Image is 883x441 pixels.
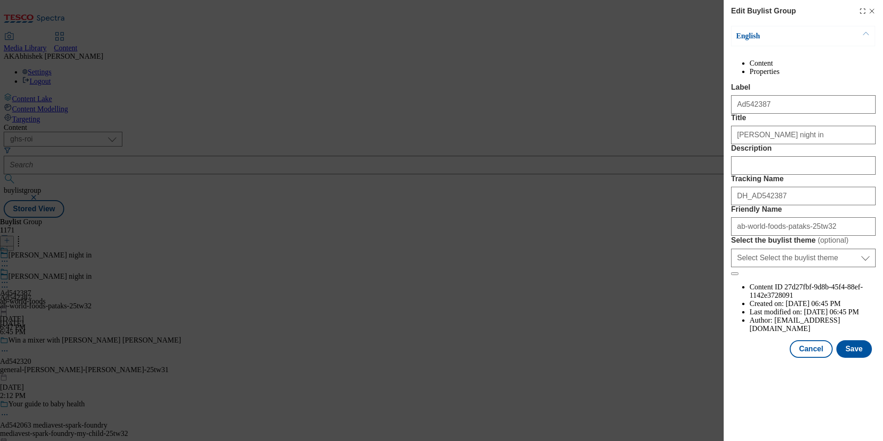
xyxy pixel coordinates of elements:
span: [EMAIL_ADDRESS][DOMAIN_NAME] [750,316,840,332]
li: Properties [750,67,876,76]
span: 27d27fbf-9d8b-45f4-88ef-1142e3728091 [750,283,863,299]
label: Friendly Name [731,205,876,214]
label: Title [731,114,876,122]
input: Enter Description [731,156,876,175]
input: Enter Title [731,126,876,144]
span: [DATE] 06:45 PM [786,300,841,307]
span: ( optional ) [818,236,849,244]
label: Tracking Name [731,175,876,183]
label: Description [731,144,876,153]
h4: Edit Buylist Group [731,6,796,17]
li: Last modified on: [750,308,876,316]
button: Cancel [790,340,832,358]
li: Created on: [750,300,876,308]
li: Author: [750,316,876,333]
input: Enter Tracking Name [731,187,876,205]
li: Content [750,59,876,67]
li: Content ID [750,283,876,300]
span: [DATE] 06:45 PM [804,308,859,316]
label: Label [731,83,876,92]
label: Select the buylist theme [731,236,876,245]
input: Enter Label [731,95,876,114]
input: Enter Friendly Name [731,217,876,236]
button: Save [836,340,872,358]
p: English [736,31,833,41]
